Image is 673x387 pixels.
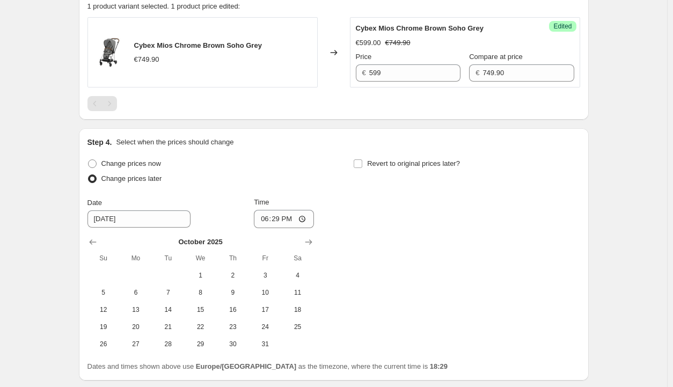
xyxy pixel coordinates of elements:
th: Friday [249,250,281,267]
span: 20 [124,323,148,331]
span: 31 [253,340,277,348]
span: 4 [286,271,309,280]
span: Cybex Mios Chrome Brown Soho Grey [356,24,484,32]
b: 18:29 [430,362,448,370]
th: Wednesday [184,250,216,267]
span: 10 [253,288,277,297]
button: Tuesday October 7 2025 [152,284,184,301]
span: 23 [221,323,245,331]
button: Saturday October 4 2025 [281,267,313,284]
span: 15 [188,305,212,314]
button: Wednesday October 29 2025 [184,335,216,353]
th: Thursday [217,250,249,267]
span: Cybex Mios Chrome Brown Soho Grey [134,41,262,49]
span: Dates and times shown above use as the timezone, where the current time is [87,362,448,370]
button: Friday October 31 2025 [249,335,281,353]
button: Friday October 24 2025 [249,318,281,335]
span: 3 [253,271,277,280]
div: €599.00 [356,38,381,48]
span: 17 [253,305,277,314]
th: Monday [120,250,152,267]
span: Change prices now [101,159,161,167]
span: Su [92,254,115,262]
span: € [476,69,479,77]
span: 26 [92,340,115,348]
span: 30 [221,340,245,348]
button: Tuesday October 28 2025 [152,335,184,353]
span: 18 [286,305,309,314]
span: 7 [156,288,180,297]
span: 25 [286,323,309,331]
span: Th [221,254,245,262]
button: Sunday October 19 2025 [87,318,120,335]
button: Friday October 17 2025 [249,301,281,318]
span: 19 [92,323,115,331]
button: Saturday October 25 2025 [281,318,313,335]
span: 2 [221,271,245,280]
span: Time [254,198,269,206]
button: Wednesday October 15 2025 [184,301,216,318]
span: 28 [156,340,180,348]
p: Select when the prices should change [116,137,233,148]
span: Fr [253,254,277,262]
input: 12:00 [254,210,314,228]
button: Thursday October 23 2025 [217,318,249,335]
span: 24 [253,323,277,331]
span: 1 product variant selected. 1 product price edited: [87,2,240,10]
span: 13 [124,305,148,314]
span: Change prices later [101,174,162,182]
button: Wednesday October 1 2025 [184,267,216,284]
span: 22 [188,323,212,331]
button: Friday October 3 2025 [249,267,281,284]
button: Monday October 27 2025 [120,335,152,353]
strike: €749.90 [385,38,411,48]
th: Sunday [87,250,120,267]
button: Saturday October 18 2025 [281,301,313,318]
button: Monday October 6 2025 [120,284,152,301]
span: Tu [156,254,180,262]
span: Revert to original prices later? [367,159,460,167]
span: 14 [156,305,180,314]
button: Monday October 20 2025 [120,318,152,335]
nav: Pagination [87,96,117,111]
button: Thursday October 30 2025 [217,335,249,353]
span: 16 [221,305,245,314]
th: Saturday [281,250,313,267]
span: 5 [92,288,115,297]
div: €749.90 [134,54,159,65]
span: Sa [286,254,309,262]
button: Show previous month, September 2025 [85,235,100,250]
button: Friday October 10 2025 [249,284,281,301]
button: Wednesday October 8 2025 [184,284,216,301]
button: Wednesday October 22 2025 [184,318,216,335]
span: Mo [124,254,148,262]
span: 9 [221,288,245,297]
span: 29 [188,340,212,348]
b: Europe/[GEOGRAPHIC_DATA] [196,362,296,370]
button: Tuesday October 21 2025 [152,318,184,335]
button: Sunday October 26 2025 [87,335,120,353]
button: Sunday October 12 2025 [87,301,120,318]
span: 27 [124,340,148,348]
span: 1 [188,271,212,280]
span: 21 [156,323,180,331]
h2: Step 4. [87,137,112,148]
span: 11 [286,288,309,297]
button: Tuesday October 14 2025 [152,301,184,318]
span: € [362,69,366,77]
input: 8/14/2025 [87,210,191,228]
button: Thursday October 2 2025 [217,267,249,284]
span: We [188,254,212,262]
button: Show next month, November 2025 [301,235,316,250]
span: Price [356,53,372,61]
button: Thursday October 16 2025 [217,301,249,318]
button: Thursday October 9 2025 [217,284,249,301]
span: Date [87,199,102,207]
span: 12 [92,305,115,314]
button: Saturday October 11 2025 [281,284,313,301]
span: Edited [553,22,572,31]
button: Sunday October 5 2025 [87,284,120,301]
span: 6 [124,288,148,297]
th: Tuesday [152,250,184,267]
button: Monday October 13 2025 [120,301,152,318]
